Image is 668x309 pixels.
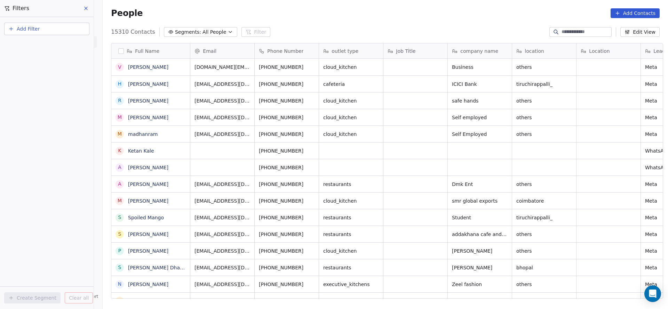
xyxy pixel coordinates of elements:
[323,264,379,271] span: restaurants
[128,115,168,120] a: [PERSON_NAME]
[128,298,165,304] a: Sysnet Mobiles
[323,97,379,104] span: cloud_kitchen
[259,197,315,204] span: [PHONE_NUMBER]
[323,247,379,254] span: cloud_kitchen
[259,181,315,188] span: [PHONE_NUMBER]
[323,64,379,71] span: cloud_kitchen
[259,281,315,288] span: [PHONE_NUMBER]
[452,97,508,104] span: safe hands
[175,29,201,36] span: Segments:
[128,198,168,204] a: [PERSON_NAME]
[323,81,379,88] span: cafeteria
[512,43,576,58] div: location
[332,48,358,55] span: outlet type
[194,281,250,288] span: [EMAIL_ADDRESS][DOMAIN_NAME]
[452,114,508,121] span: Self employed
[516,181,572,188] span: others
[323,298,379,304] span: cloud_kitchen
[118,247,121,254] div: P
[118,64,122,71] div: V
[516,281,572,288] span: others
[259,164,315,171] span: [PHONE_NUMBER]
[194,298,250,304] span: [EMAIL_ADDRESS][DOMAIN_NAME]
[516,114,572,121] span: others
[128,64,168,70] a: [PERSON_NAME]
[118,197,122,204] div: m
[259,264,315,271] span: [PHONE_NUMBER]
[111,8,143,18] span: People
[194,264,250,271] span: [EMAIL_ADDRESS][DOMAIN_NAME]
[516,231,572,238] span: others
[259,298,315,304] span: [PHONE_NUMBER]
[128,265,186,270] a: [PERSON_NAME] Dhaba
[194,247,250,254] span: [EMAIL_ADDRESS][DOMAIN_NAME]
[128,131,158,137] a: madhanram
[259,97,315,104] span: [PHONE_NUMBER]
[323,114,379,121] span: cloud_kitchen
[576,43,641,58] div: Location
[323,231,379,238] span: restaurants
[396,48,415,55] span: Job Title
[194,97,250,104] span: [EMAIL_ADDRESS][DOMAIN_NAME]
[259,214,315,221] span: [PHONE_NUMBER]
[241,27,270,37] button: Filter
[128,81,168,87] a: [PERSON_NAME]
[259,64,315,71] span: [PHONE_NUMBER]
[194,231,250,238] span: [EMAIL_ADDRESS][DOMAIN_NAME]
[118,230,121,238] div: S
[128,148,154,154] a: Ketan Kale
[111,28,155,36] span: 15310 Contacts
[128,231,168,237] a: [PERSON_NAME]
[323,214,379,221] span: restaurants
[448,43,512,58] div: company name
[323,197,379,204] span: cloud_kitchen
[452,231,508,238] span: addakhana cafe and restaurant
[516,131,572,138] span: others
[452,131,508,138] span: Self Employed
[202,29,226,36] span: All People
[516,64,572,71] span: others
[452,81,508,88] span: ICICI Bank
[383,43,447,58] div: Job Title
[118,264,121,271] div: S
[118,280,121,288] div: N
[452,181,508,188] span: Dmk Ent
[516,264,572,271] span: bhopal
[203,48,216,55] span: Email
[620,27,660,37] button: Edit View
[323,131,379,138] span: cloud_kitchen
[323,181,379,188] span: restaurants
[644,285,661,302] div: Open Intercom Messenger
[452,197,508,204] span: smr global exports
[190,43,254,58] div: Email
[452,64,508,71] span: Business
[525,48,544,55] span: location
[452,214,508,221] span: Student
[128,282,168,287] a: [PERSON_NAME]
[118,164,122,171] div: A
[194,214,250,221] span: [EMAIL_ADDRESS][DOMAIN_NAME]
[259,131,315,138] span: [PHONE_NUMBER]
[128,248,168,254] a: [PERSON_NAME]
[259,114,315,121] span: [PHONE_NUMBER]
[194,131,250,138] span: [EMAIL_ADDRESS][DOMAIN_NAME]
[259,247,315,254] span: [PHONE_NUMBER]
[118,180,122,188] div: A
[128,98,168,104] a: [PERSON_NAME]
[194,197,250,204] span: [EMAIL_ADDRESS][DOMAIN_NAME]
[319,43,383,58] div: outlet type
[452,298,508,304] span: Sanhok aladdin pvt ltd
[452,264,508,271] span: [PERSON_NAME]
[452,247,508,254] span: [PERSON_NAME]
[516,97,572,104] span: others
[611,8,660,18] button: Add Contacts
[516,81,572,88] span: tiruchirappalli_
[135,48,159,55] span: Full Name
[111,43,190,58] div: Full Name
[111,59,190,299] div: grid
[118,130,122,138] div: m
[589,48,610,55] span: Location
[460,48,498,55] span: company name
[516,197,572,204] span: coimbatore
[267,48,303,55] span: Phone Number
